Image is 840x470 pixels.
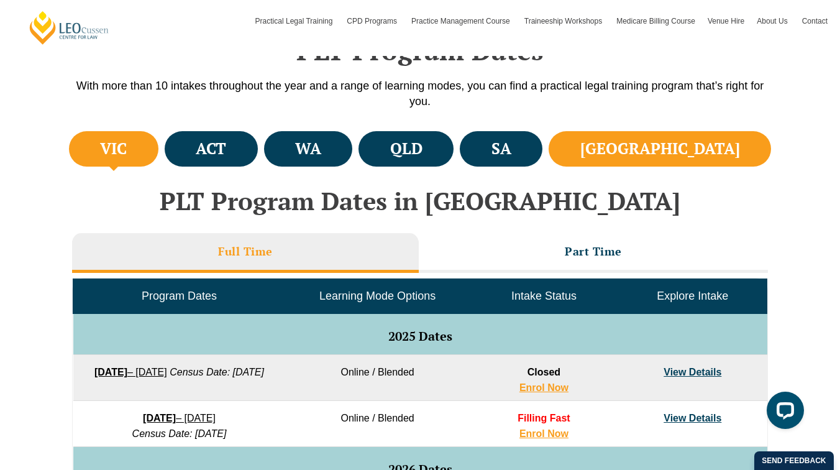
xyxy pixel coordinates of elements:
a: Enrol Now [519,428,568,439]
a: [PERSON_NAME] Centre for Law [28,10,111,45]
a: Venue Hire [701,3,751,39]
h4: ACT [196,139,226,159]
span: Learning Mode Options [319,290,436,302]
td: Online / Blended [285,355,469,401]
h3: Full Time [218,244,273,259]
a: View Details [664,413,721,423]
a: Medicare Billing Course [610,3,701,39]
a: CPD Programs [340,3,405,39]
p: With more than 10 intakes throughout the year and a range of learning modes, you can find a pract... [66,78,774,109]
a: View Details [664,367,721,377]
em: Census Date: [DATE] [170,367,264,377]
strong: [DATE] [143,413,176,423]
span: Explore Intake [657,290,728,302]
h3: Part Time [565,244,622,259]
a: About Us [751,3,795,39]
h4: [GEOGRAPHIC_DATA] [580,139,740,159]
h4: WA [295,139,321,159]
h4: SA [491,139,511,159]
span: Program Dates [142,290,217,302]
a: Practical Legal Training [249,3,341,39]
h4: VIC [100,139,127,159]
em: Census Date: [DATE] [132,428,227,439]
h4: QLD [390,139,422,159]
td: Online / Blended [285,401,469,447]
span: 2025 Dates [388,328,452,344]
strong: [DATE] [94,367,127,377]
iframe: LiveChat chat widget [757,387,809,439]
span: Intake Status [511,290,577,302]
a: Enrol Now [519,382,568,393]
span: Filling Fast [518,413,570,423]
span: Closed [527,367,560,377]
h2: PLT Program Dates in [GEOGRAPHIC_DATA] [66,187,774,214]
a: [DATE]– [DATE] [94,367,167,377]
a: Traineeship Workshops [518,3,610,39]
a: [DATE]– [DATE] [143,413,216,423]
h2: PLT Program Dates [66,35,774,66]
a: Contact [796,3,834,39]
a: Practice Management Course [405,3,518,39]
